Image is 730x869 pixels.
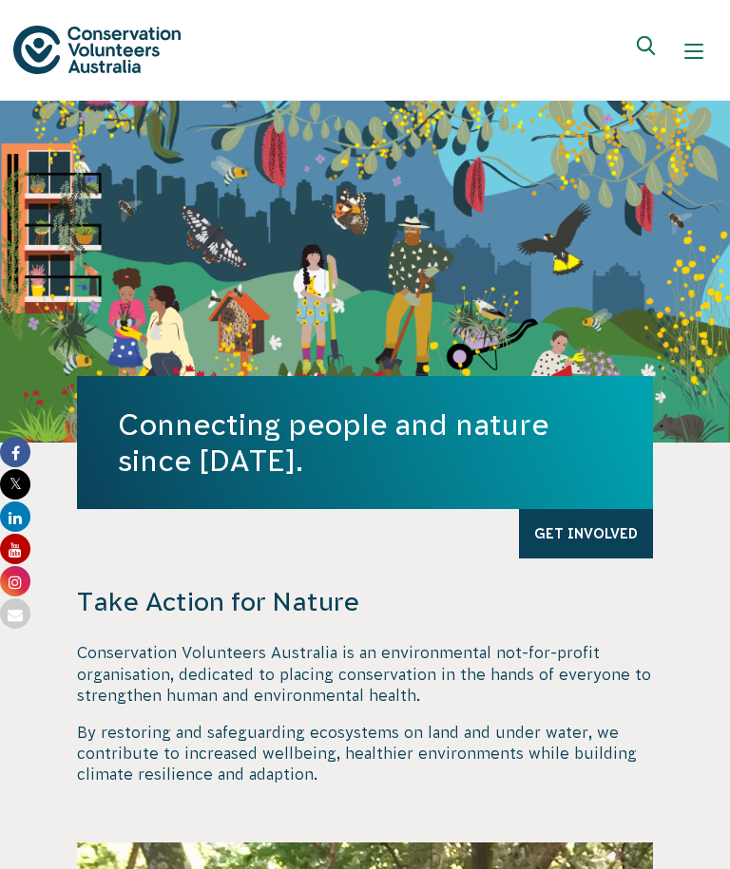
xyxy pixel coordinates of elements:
span: Expand search box [637,36,661,66]
button: Show mobile navigation menu [671,28,717,74]
h1: Connecting people and nature since [DATE]. [118,406,612,479]
p: By restoring and safeguarding ecosystems on land and under water, we contribute to increased well... [77,722,653,785]
button: Expand search box Close search box [625,28,671,74]
img: logo.svg [13,26,181,74]
p: Conservation Volunteers Australia is an environmental not-for-profit organisation, dedicated to p... [77,642,653,706]
h4: Take Action for Nature [77,585,653,618]
a: Get Involved [519,509,653,558]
